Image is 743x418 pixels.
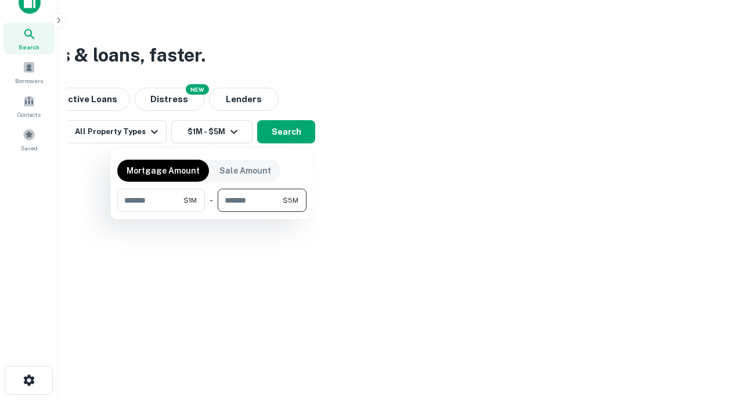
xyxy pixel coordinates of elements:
[219,164,271,177] p: Sale Amount
[183,195,197,206] span: $1M
[127,164,200,177] p: Mortgage Amount
[210,189,213,212] div: -
[283,195,298,206] span: $5M
[685,325,743,381] iframe: Chat Widget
